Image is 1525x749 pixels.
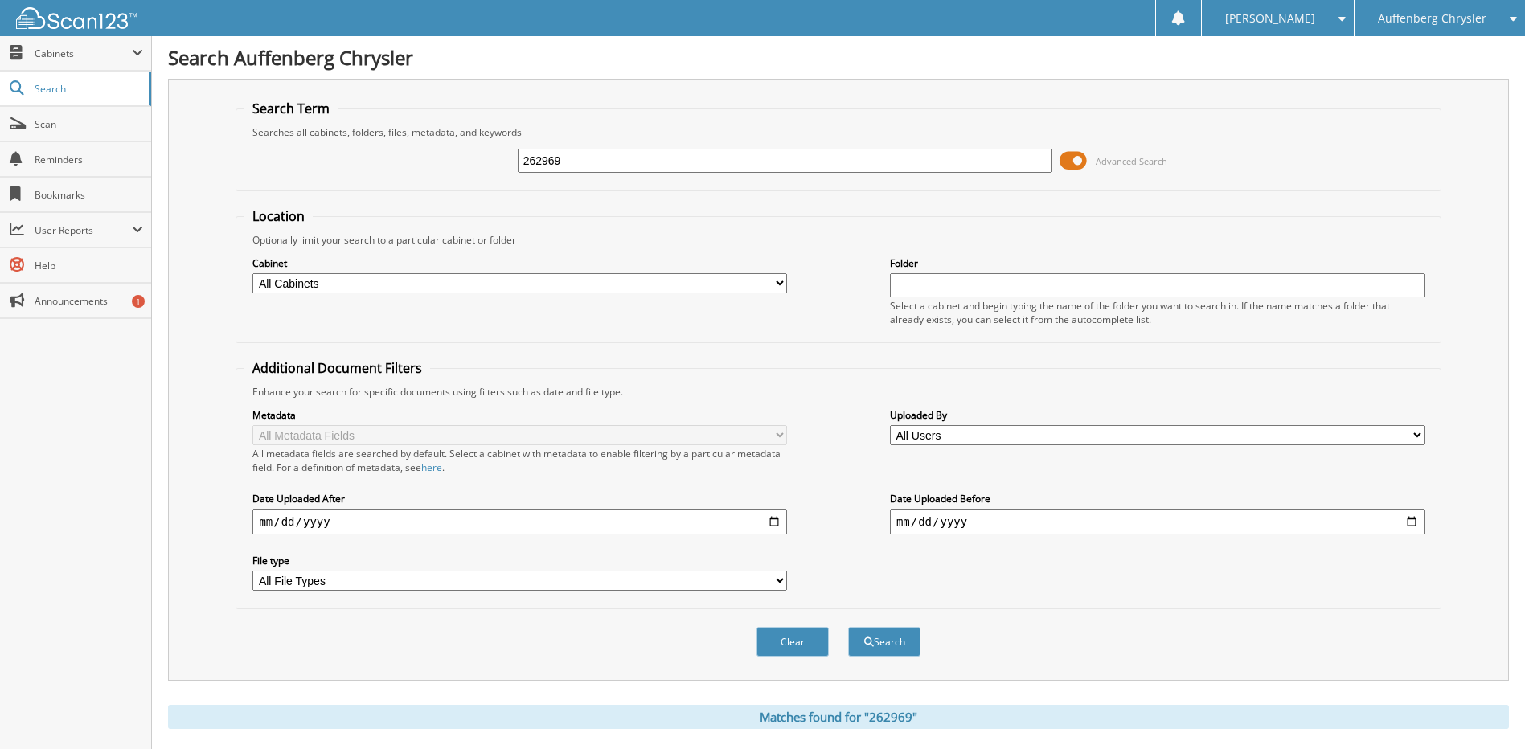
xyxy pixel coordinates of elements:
[1378,14,1486,23] span: Auffenberg Chrysler
[35,153,143,166] span: Reminders
[35,294,143,308] span: Announcements
[1096,155,1167,167] span: Advanced Search
[252,492,787,505] label: Date Uploaded After
[35,117,143,131] span: Scan
[890,492,1425,505] label: Date Uploaded Before
[421,460,442,474] a: here
[244,125,1432,139] div: Searches all cabinets, folders, files, metadata, and keywords
[244,233,1432,247] div: Optionally limit your search to a particular cabinet or folder
[890,509,1425,534] input: end
[35,47,132,60] span: Cabinets
[35,82,141,96] span: Search
[16,7,137,29] img: scan123-logo-white.svg
[252,408,787,422] label: Metadata
[848,627,920,657] button: Search
[35,188,143,202] span: Bookmarks
[244,385,1432,399] div: Enhance your search for specific documents using filters such as date and file type.
[35,259,143,272] span: Help
[168,44,1509,71] h1: Search Auffenberg Chrysler
[890,256,1425,270] label: Folder
[35,223,132,237] span: User Reports
[756,627,829,657] button: Clear
[252,554,787,567] label: File type
[244,100,338,117] legend: Search Term
[244,359,430,377] legend: Additional Document Filters
[1225,14,1315,23] span: [PERSON_NAME]
[244,207,313,225] legend: Location
[890,299,1425,326] div: Select a cabinet and begin typing the name of the folder you want to search in. If the name match...
[132,295,145,308] div: 1
[168,705,1509,729] div: Matches found for "262969"
[252,509,787,534] input: start
[252,256,787,270] label: Cabinet
[252,447,787,474] div: All metadata fields are searched by default. Select a cabinet with metadata to enable filtering b...
[890,408,1425,422] label: Uploaded By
